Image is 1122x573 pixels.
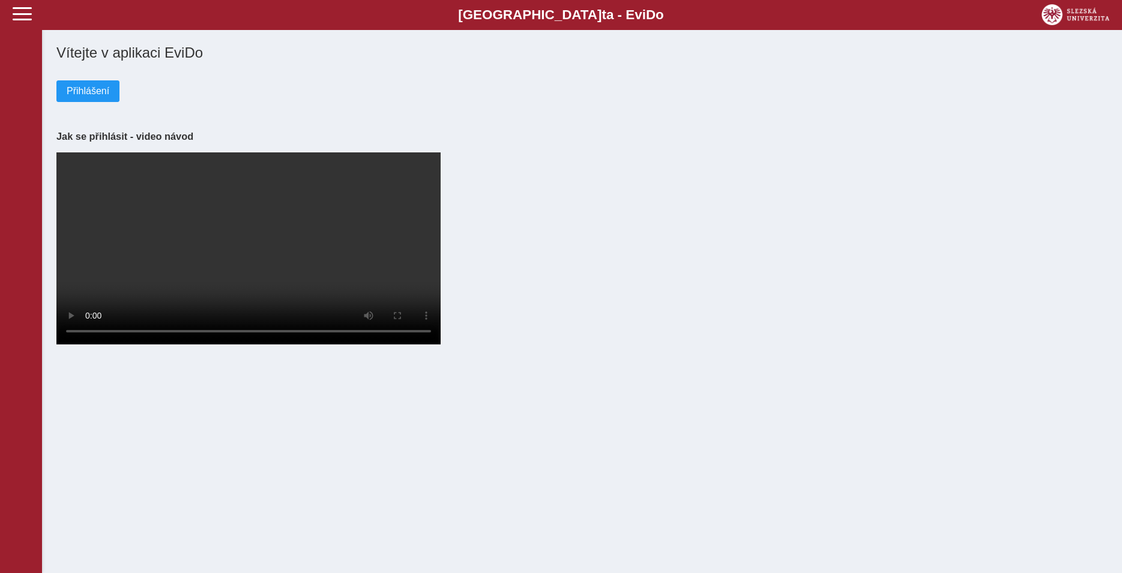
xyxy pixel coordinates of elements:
[56,80,119,102] button: Přihlášení
[602,7,606,22] span: t
[1042,4,1109,25] img: logo_web_su.png
[646,7,656,22] span: D
[56,152,441,344] video: Your browser does not support the video tag.
[56,131,1108,142] h3: Jak se přihlásit - video návod
[36,7,1086,23] b: [GEOGRAPHIC_DATA] a - Evi
[56,44,1108,61] h1: Vítejte v aplikaci EviDo
[656,7,664,22] span: o
[67,86,109,97] span: Přihlášení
